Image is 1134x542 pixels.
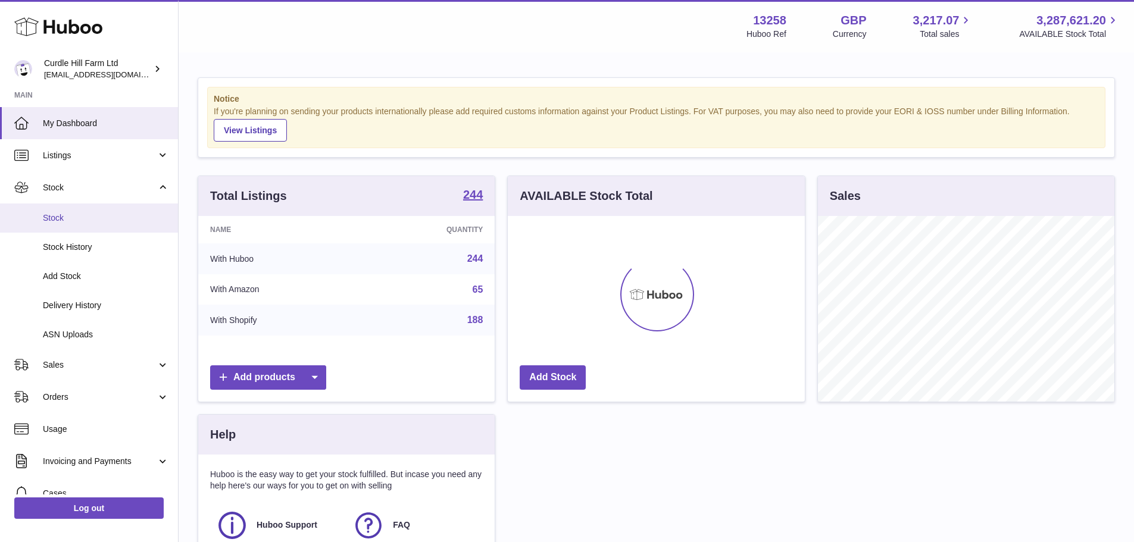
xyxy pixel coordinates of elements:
[14,497,164,519] a: Log out
[833,29,867,40] div: Currency
[520,365,586,390] a: Add Stock
[43,424,169,435] span: Usage
[43,118,169,129] span: My Dashboard
[393,519,410,531] span: FAQ
[352,509,477,541] a: FAQ
[210,469,483,491] p: Huboo is the easy way to get your stock fulfilled. But incase you need any help here's our ways f...
[463,189,483,203] a: 244
[14,60,32,78] img: internalAdmin-13258@internal.huboo.com
[43,212,169,224] span: Stock
[913,12,960,29] span: 3,217.07
[214,93,1099,105] strong: Notice
[198,216,361,243] th: Name
[920,29,973,40] span: Total sales
[1019,12,1120,40] a: 3,287,621.20 AVAILABLE Stock Total
[753,12,786,29] strong: 13258
[43,182,157,193] span: Stock
[43,271,169,282] span: Add Stock
[210,365,326,390] a: Add products
[44,70,175,79] span: [EMAIL_ADDRESS][DOMAIN_NAME]
[43,456,157,467] span: Invoicing and Payments
[467,315,483,325] a: 188
[473,284,483,295] a: 65
[1036,12,1106,29] span: 3,287,621.20
[746,29,786,40] div: Huboo Ref
[43,391,157,403] span: Orders
[43,488,169,499] span: Cases
[43,150,157,161] span: Listings
[214,119,287,142] a: View Listings
[198,305,361,336] td: With Shopify
[361,216,495,243] th: Quantity
[1019,29,1120,40] span: AVAILABLE Stock Total
[216,509,340,541] a: Huboo Support
[830,188,861,204] h3: Sales
[841,12,866,29] strong: GBP
[210,188,287,204] h3: Total Listings
[520,188,652,204] h3: AVAILABLE Stock Total
[467,253,483,264] a: 244
[44,58,151,80] div: Curdle Hill Farm Ltd
[198,243,361,274] td: With Huboo
[913,12,973,40] a: 3,217.07 Total sales
[210,427,236,443] h3: Help
[43,242,169,253] span: Stock History
[43,359,157,371] span: Sales
[43,300,169,311] span: Delivery History
[463,189,483,200] strong: 244
[214,106,1099,142] div: If you're planning on sending your products internationally please add required customs informati...
[257,519,317,531] span: Huboo Support
[43,329,169,340] span: ASN Uploads
[198,274,361,305] td: With Amazon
